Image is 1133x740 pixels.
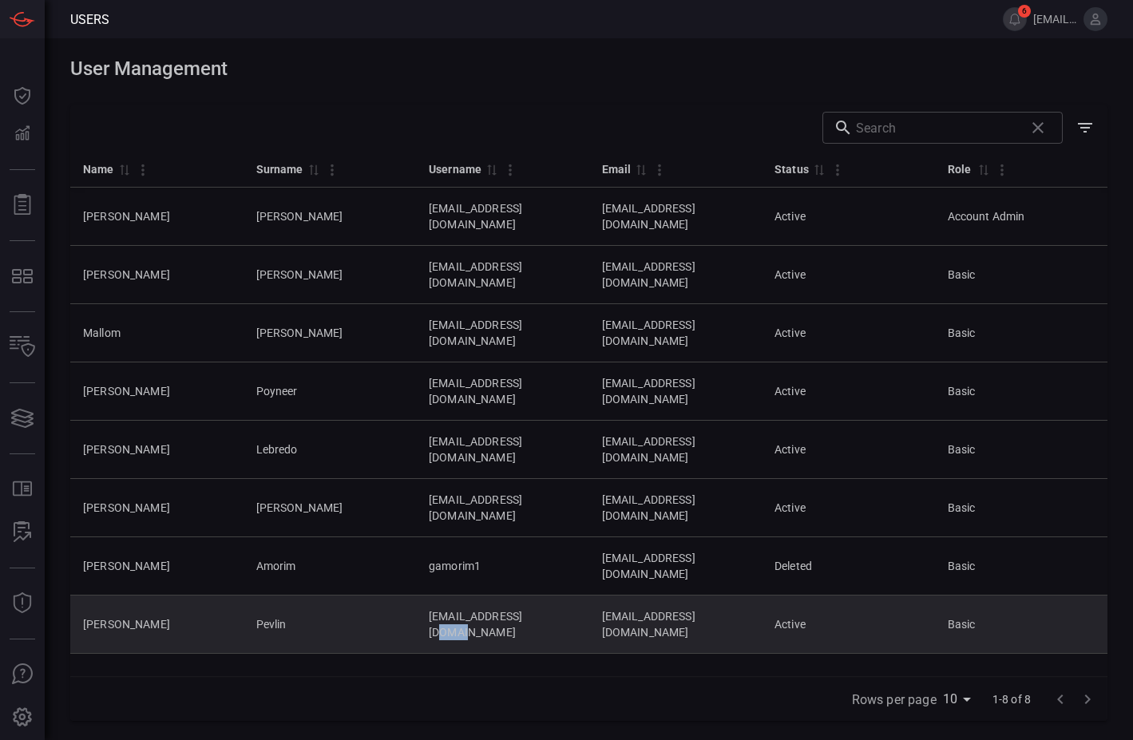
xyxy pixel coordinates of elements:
td: [EMAIL_ADDRESS][DOMAIN_NAME] [589,362,763,421]
td: Amorim [244,537,417,596]
button: Detections [3,115,42,153]
button: Column Actions [825,157,850,183]
td: Basic [935,537,1108,596]
td: Active [762,188,935,246]
td: Mallom [70,304,244,362]
td: Active [762,421,935,479]
td: gamorim1 [416,537,589,596]
td: [EMAIL_ADDRESS][DOMAIN_NAME] [589,246,763,304]
input: Search [856,112,1018,144]
td: [EMAIL_ADDRESS][DOMAIN_NAME] [416,304,589,362]
td: [PERSON_NAME] [244,479,417,537]
div: Username [429,160,481,179]
td: Active [762,246,935,304]
button: MITRE - Detection Posture [3,257,42,295]
td: [EMAIL_ADDRESS][DOMAIN_NAME] [589,421,763,479]
td: Deleted [762,537,935,596]
td: Pevlin [244,596,417,654]
span: [EMAIL_ADDRESS][DOMAIN_NAME] [1033,13,1077,26]
button: 6 [1003,7,1027,31]
td: [PERSON_NAME] [70,479,244,537]
button: Column Actions [319,157,345,183]
span: Go to next page [1074,691,1101,706]
span: Sort by Username ascending [481,162,501,176]
td: [EMAIL_ADDRESS][DOMAIN_NAME] [416,596,589,654]
td: [EMAIL_ADDRESS][DOMAIN_NAME] [416,188,589,246]
td: [EMAIL_ADDRESS][DOMAIN_NAME] [589,479,763,537]
span: Sort by Surname ascending [303,162,323,176]
span: Sort by Status ascending [809,162,828,176]
button: Inventory [3,328,42,366]
button: Column Actions [130,157,156,183]
td: [EMAIL_ADDRESS][DOMAIN_NAME] [416,421,589,479]
button: Threat Intelligence [3,584,42,623]
button: Dashboard [3,77,42,115]
td: Basic [935,362,1108,421]
td: [PERSON_NAME] [70,537,244,596]
button: Preferences [3,698,42,737]
td: [PERSON_NAME] [70,362,244,421]
td: [PERSON_NAME] [70,421,244,479]
div: Role [948,160,973,179]
td: [PERSON_NAME] [244,304,417,362]
button: Rule Catalog [3,470,42,509]
td: [PERSON_NAME] [244,188,417,246]
span: Go to previous page [1047,691,1074,706]
div: Status [774,160,809,179]
button: ALERT ANALYSIS [3,513,42,552]
button: Show/Hide filters [1069,112,1101,144]
span: Clear search [1024,114,1052,141]
td: [PERSON_NAME] [244,246,417,304]
td: Account Admin [935,188,1108,246]
td: Active [762,304,935,362]
span: 1-8 of 8 [986,691,1037,707]
td: [EMAIL_ADDRESS][DOMAIN_NAME] [416,362,589,421]
td: [EMAIL_ADDRESS][DOMAIN_NAME] [589,188,763,246]
button: Cards [3,399,42,437]
td: Lebredo [244,421,417,479]
td: [PERSON_NAME] [70,596,244,654]
td: [EMAIL_ADDRESS][DOMAIN_NAME] [589,304,763,362]
span: Sort by Email ascending [631,162,650,176]
div: Name [83,160,114,179]
td: [EMAIL_ADDRESS][DOMAIN_NAME] [589,537,763,596]
td: Active [762,479,935,537]
td: Basic [935,304,1108,362]
button: Reports [3,186,42,224]
td: Basic [935,596,1108,654]
span: Users [70,12,109,27]
td: Active [762,596,935,654]
td: Basic [935,246,1108,304]
button: Ask Us A Question [3,655,42,694]
td: [EMAIL_ADDRESS][DOMAIN_NAME] [589,596,763,654]
td: [PERSON_NAME] [70,188,244,246]
td: Basic [935,421,1108,479]
div: Rows per page [943,687,977,712]
h1: User Management [70,57,1107,80]
td: [EMAIL_ADDRESS][DOMAIN_NAME] [416,479,589,537]
div: Surname [256,160,303,179]
td: Active [762,362,935,421]
span: 6 [1018,5,1031,18]
div: Email [602,160,632,179]
td: [EMAIL_ADDRESS][DOMAIN_NAME] [416,246,589,304]
button: Column Actions [989,157,1015,183]
td: [PERSON_NAME] [70,246,244,304]
label: Rows per page [852,691,937,709]
button: Column Actions [497,157,523,183]
span: Sort by Name ascending [114,162,133,176]
button: Column Actions [647,157,672,183]
span: Sort by Role ascending [973,162,992,176]
td: Basic [935,479,1108,537]
td: Poyneer [244,362,417,421]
